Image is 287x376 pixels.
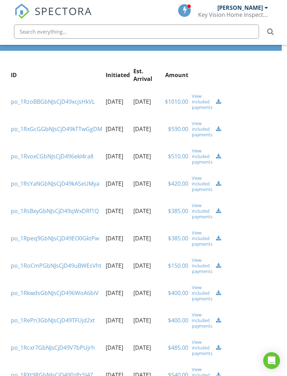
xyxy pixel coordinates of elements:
[11,289,99,297] a: po_1RkwdsGbNJsCjD496WoA6biV
[132,279,154,307] td: [DATE]
[168,262,188,269] a: $150.00
[192,93,212,110] a: View included payments
[168,289,188,297] a: $400.00
[192,175,212,192] a: View included payments
[132,62,154,88] th: Est. Arrival
[198,11,268,18] div: Key Vision Home Inspections, LLC
[104,334,132,361] td: [DATE]
[132,115,154,143] td: [DATE]
[11,262,101,269] a: po_1RoCmPGbNJsCjD49uBWEsVht
[168,234,188,242] a: $385.00
[168,125,188,133] a: $590.00
[132,143,154,170] td: [DATE]
[168,152,188,160] a: $510.00
[132,334,154,361] td: [DATE]
[104,307,132,334] td: [DATE]
[217,4,263,11] div: [PERSON_NAME]
[132,197,154,225] td: [DATE]
[192,285,212,301] a: View included payments
[132,225,154,252] td: [DATE]
[192,148,212,165] a: View included payments
[14,33,262,45] h1: Payouts
[192,339,212,356] a: View included payments
[11,344,95,351] a: po_1Rcxr7GbNJsCjD49V7bPUjrh
[192,121,212,137] a: View included payments
[9,62,104,88] th: ID
[14,4,30,19] img: The Best Home Inspection Software - Spectora
[104,115,132,143] td: [DATE]
[11,152,93,160] a: po_1RvoxCGbNJsCjD496ekI4ra8
[263,352,280,369] div: Open Intercom Messenger
[104,225,132,252] td: [DATE]
[104,170,132,197] td: [DATE]
[104,252,132,279] td: [DATE]
[168,207,188,215] a: $385.00
[132,252,154,279] td: [DATE]
[192,312,212,329] a: View included payments
[11,234,99,242] a: po_1Rpeq9GbNJsCjD49EO0GktPw
[104,62,132,88] th: Initiated
[14,9,92,24] a: SPECTORA
[168,316,188,324] a: $400.00
[104,279,132,307] td: [DATE]
[192,230,212,247] a: View included payments
[35,4,92,18] span: SPECTORA
[165,98,188,105] a: $1010.00
[11,316,95,324] a: po_1RePn3GbNJsCjD49TFUjd2xt
[104,88,132,115] td: [DATE]
[11,180,99,187] a: po_1RsYaNGbNJsCjD49kASeUMya
[132,170,154,197] td: [DATE]
[11,98,95,105] a: po_1RzoBBGbNJsCjD49xcjsHkVL
[168,180,188,187] a: $420.00
[132,88,154,115] td: [DATE]
[168,344,188,351] a: $485.00
[11,207,99,215] a: po_1RsBxyGbNJsCjD49qWxDRf1Q
[104,197,132,225] td: [DATE]
[132,307,154,334] td: [DATE]
[192,203,212,219] a: View included payments
[104,143,132,170] td: [DATE]
[192,257,212,274] a: View included payments
[14,25,259,39] input: Search everything...
[154,62,190,88] th: Amount
[11,125,102,133] a: po_1RxGcGGbNJsCjD49kTTwGgDM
